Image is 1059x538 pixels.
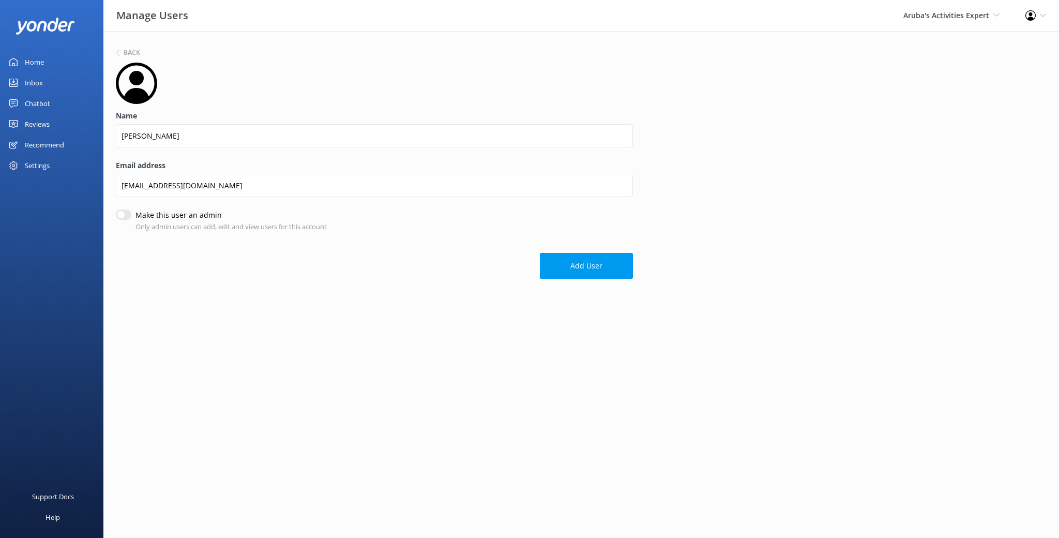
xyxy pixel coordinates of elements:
h3: Manage Users [116,7,188,24]
div: Inbox [25,72,43,93]
label: Email address [116,160,633,171]
div: Home [25,52,44,72]
div: Reviews [25,114,50,134]
div: Chatbot [25,93,50,114]
p: Only admin users can add, edit and view users for this account [135,221,327,232]
label: Make this user an admin [135,210,322,221]
input: Email [116,174,633,197]
span: Aruba's Activities Expert [903,10,989,20]
div: Settings [25,155,50,176]
input: Name [116,124,633,147]
h6: Back [124,50,140,56]
button: Back [116,50,140,56]
button: Add User [540,253,633,279]
div: Recommend [25,134,64,155]
div: Support Docs [32,486,74,507]
label: Name [116,110,633,122]
div: Help [46,507,60,528]
img: yonder-white-logo.png [16,18,75,35]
